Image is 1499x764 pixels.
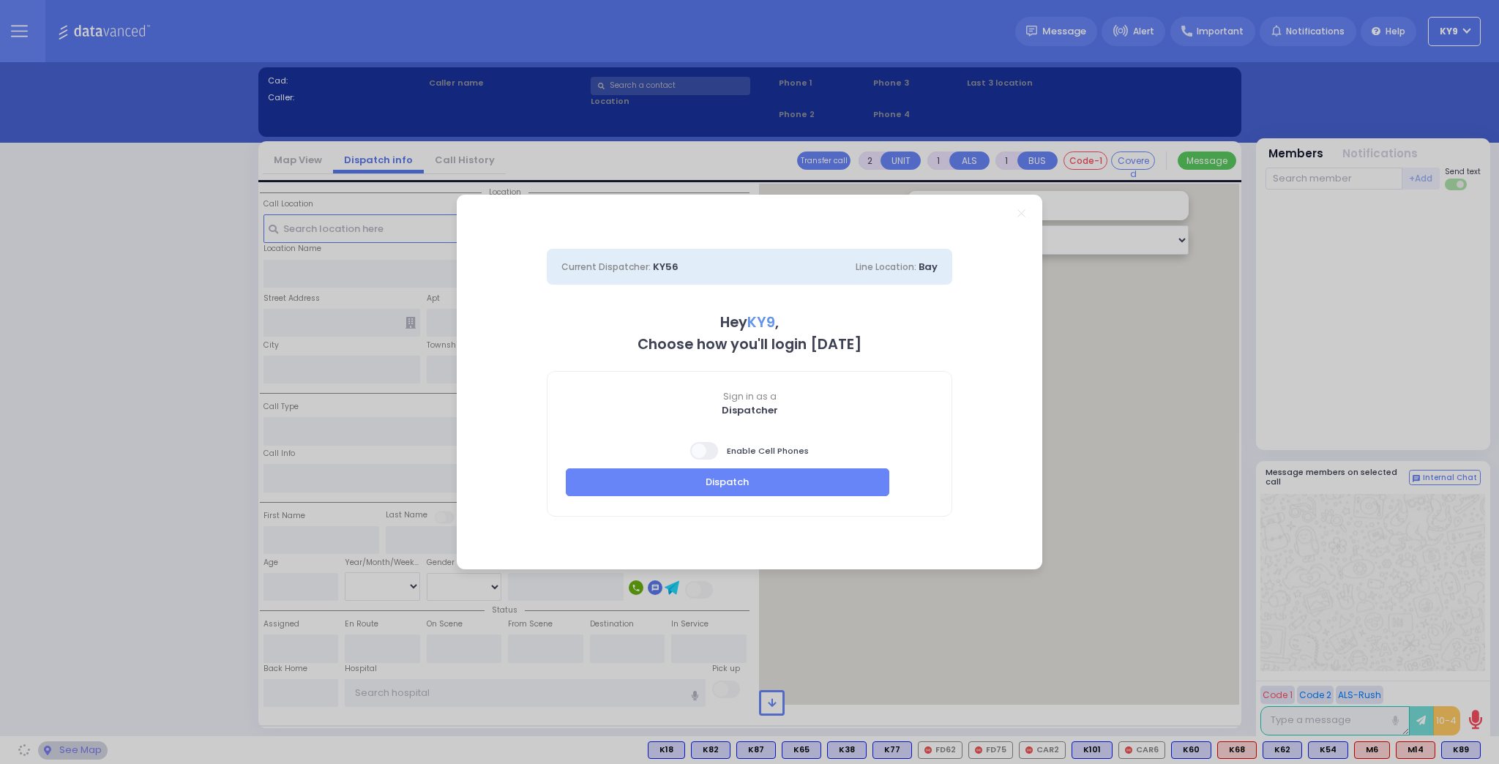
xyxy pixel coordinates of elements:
a: Close [1017,209,1025,217]
span: Sign in as a [547,390,952,403]
b: Choose how you'll login [DATE] [638,334,861,354]
span: Current Dispatcher: [561,261,651,273]
span: Line Location: [856,261,916,273]
b: Hey , [720,312,779,332]
span: Enable Cell Phones [690,441,809,461]
span: KY56 [653,260,679,274]
span: Bay [919,260,938,274]
button: Dispatch [566,468,889,496]
span: KY9 [747,312,775,332]
b: Dispatcher [722,403,778,417]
